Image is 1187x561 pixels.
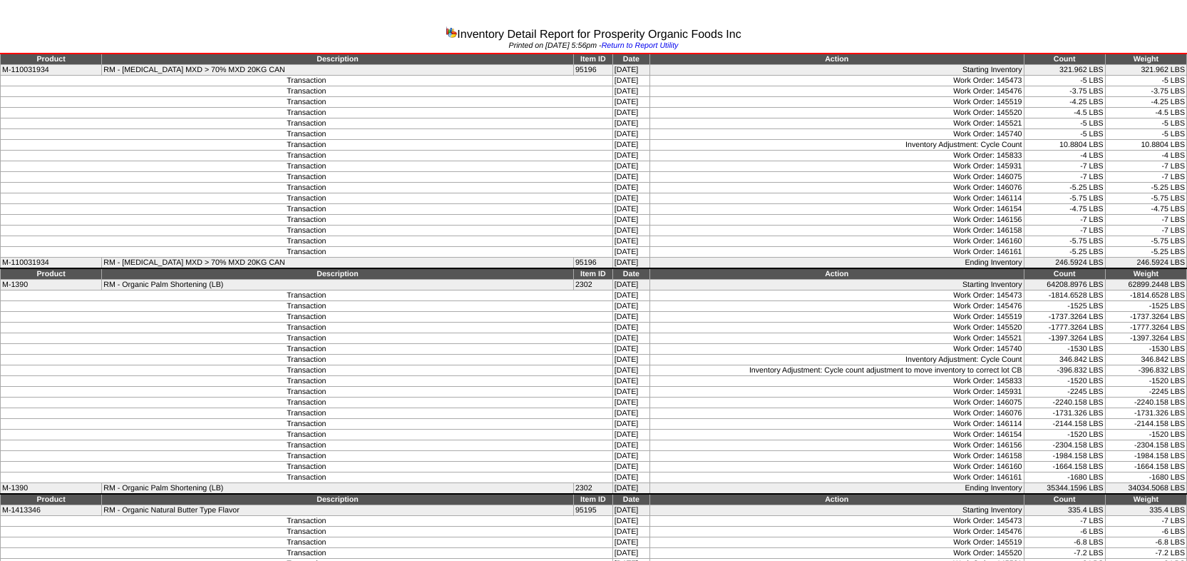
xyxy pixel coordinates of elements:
[573,268,612,280] td: Item ID
[649,537,1024,548] td: Work Order: 145519
[1105,527,1186,537] td: -6 LBS
[649,419,1024,430] td: Work Order: 146114
[1024,290,1105,301] td: -1814.6528 LBS
[1105,312,1186,323] td: -1737.3264 LBS
[102,505,574,516] td: RM - Organic Natural Butter Type Flavor
[612,258,649,269] td: [DATE]
[649,440,1024,451] td: Work Order: 146156
[1105,140,1186,151] td: 10.8804 LBS
[649,365,1024,376] td: Inventory Adjustment: Cycle count adjustment to move inventory to correct lot CB
[612,548,649,559] td: [DATE]
[1105,215,1186,226] td: -7 LBS
[649,312,1024,323] td: Work Order: 145519
[612,65,649,76] td: [DATE]
[612,387,649,398] td: [DATE]
[1105,129,1186,140] td: -5 LBS
[612,97,649,108] td: [DATE]
[612,494,649,505] td: Date
[649,161,1024,172] td: Work Order: 145931
[1105,204,1186,215] td: -4.75 LBS
[649,172,1024,183] td: Work Order: 146075
[1,408,613,419] td: Transaction
[612,312,649,323] td: [DATE]
[649,505,1024,516] td: Starting Inventory
[1105,97,1186,108] td: -4.25 LBS
[1105,333,1186,344] td: -1397.3264 LBS
[1,440,613,451] td: Transaction
[1024,226,1105,236] td: -7 LBS
[1024,516,1105,527] td: -7 LBS
[573,494,612,505] td: Item ID
[1,516,613,527] td: Transaction
[1,226,613,236] td: Transaction
[612,151,649,161] td: [DATE]
[649,65,1024,76] td: Starting Inventory
[1024,129,1105,140] td: -5 LBS
[649,333,1024,344] td: Work Order: 145521
[649,398,1024,408] td: Work Order: 146075
[1,355,613,365] td: Transaction
[612,183,649,193] td: [DATE]
[612,76,649,86] td: [DATE]
[1,140,613,151] td: Transaction
[1024,494,1105,505] td: Count
[1024,323,1105,333] td: -1777.3264 LBS
[1105,290,1186,301] td: -1814.6528 LBS
[1,472,613,483] td: Transaction
[1024,419,1105,430] td: -2144.158 LBS
[649,226,1024,236] td: Work Order: 146158
[1024,236,1105,247] td: -5.75 LBS
[1024,312,1105,323] td: -1737.3264 LBS
[1024,301,1105,312] td: -1525 LBS
[1105,548,1186,559] td: -7.2 LBS
[1024,355,1105,365] td: 346.842 LBS
[1024,118,1105,129] td: -5 LBS
[649,323,1024,333] td: Work Order: 145520
[1,97,613,108] td: Transaction
[1,323,613,333] td: Transaction
[1105,301,1186,312] td: -1525 LBS
[1024,333,1105,344] td: -1397.3264 LBS
[1105,172,1186,183] td: -7 LBS
[1024,215,1105,226] td: -7 LBS
[1105,398,1186,408] td: -2240.158 LBS
[1024,268,1105,280] td: Count
[612,505,649,516] td: [DATE]
[1,419,613,430] td: Transaction
[1,376,613,387] td: Transaction
[612,108,649,118] td: [DATE]
[1024,527,1105,537] td: -6 LBS
[1105,151,1186,161] td: -4 LBS
[1,161,613,172] td: Transaction
[1105,462,1186,472] td: -1664.158 LBS
[1,462,613,472] td: Transaction
[649,215,1024,226] td: Work Order: 146156
[1024,398,1105,408] td: -2240.158 LBS
[1024,408,1105,419] td: -1731.326 LBS
[649,86,1024,97] td: Work Order: 145476
[649,451,1024,462] td: Work Order: 146158
[649,193,1024,204] td: Work Order: 146114
[1024,462,1105,472] td: -1664.158 LBS
[649,54,1024,65] td: Action
[612,333,649,344] td: [DATE]
[649,118,1024,129] td: Work Order: 145521
[649,268,1024,280] td: Action
[1024,472,1105,483] td: -1680 LBS
[1,151,613,161] td: Transaction
[1,118,613,129] td: Transaction
[1,258,102,269] td: M-110031934
[1024,172,1105,183] td: -7 LBS
[1024,161,1105,172] td: -7 LBS
[102,494,574,505] td: Description
[1105,505,1186,516] td: 335.4 LBS
[1105,86,1186,97] td: -3.75 LBS
[1,398,613,408] td: Transaction
[612,140,649,151] td: [DATE]
[612,226,649,236] td: [DATE]
[1105,451,1186,462] td: -1984.158 LBS
[1024,440,1105,451] td: -2304.158 LBS
[612,472,649,483] td: [DATE]
[1105,483,1186,495] td: 34034.5068 LBS
[1024,548,1105,559] td: -7.2 LBS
